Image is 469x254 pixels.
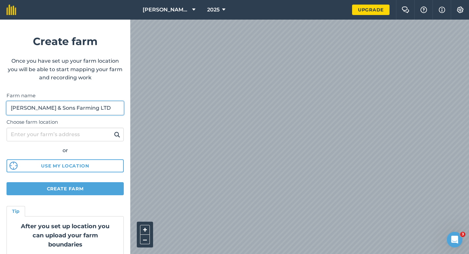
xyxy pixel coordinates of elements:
iframe: Intercom live chat [447,232,462,247]
label: Choose farm location [7,118,124,126]
h1: Create farm [7,33,124,50]
button: – [140,235,150,244]
input: Farm name [7,101,124,115]
button: Create farm [7,182,124,195]
img: Two speech bubbles overlapping with the left bubble in the forefront [402,7,409,13]
strong: After you set up location you can upload your farm boundaries [21,223,109,248]
h4: Tip [12,208,20,215]
label: Farm name [7,92,124,100]
img: fieldmargin Logo [7,5,16,15]
img: svg%3e [9,162,18,170]
span: 3 [460,232,465,237]
img: svg+xml;base64,PHN2ZyB4bWxucz0iaHR0cDovL3d3dy53My5vcmcvMjAwMC9zdmciIHdpZHRoPSIxOSIgaGVpZ2h0PSIyNC... [114,131,120,138]
a: Upgrade [352,5,390,15]
img: A cog icon [456,7,464,13]
p: Once you have set up your farm location you will be able to start mapping your farm and recording... [7,57,124,82]
img: A question mark icon [420,7,428,13]
input: Enter your farm’s address [7,128,124,141]
button: + [140,225,150,235]
div: or [7,146,124,155]
span: [PERSON_NAME] & Sons [143,6,190,14]
button: Use my location [7,159,124,172]
img: svg+xml;base64,PHN2ZyB4bWxucz0iaHR0cDovL3d3dy53My5vcmcvMjAwMC9zdmciIHdpZHRoPSIxNyIgaGVpZ2h0PSIxNy... [439,6,445,14]
span: 2025 [207,6,220,14]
